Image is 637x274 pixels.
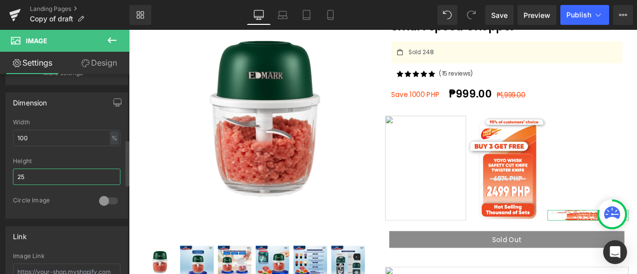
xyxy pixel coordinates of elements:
[524,10,550,20] span: Preview
[436,72,470,84] span: ₱1,999.00
[129,5,151,25] a: New Library
[309,239,587,259] button: Sold Out
[67,52,131,74] a: Design
[13,169,120,185] input: auto
[13,158,120,165] div: Height
[613,5,633,25] button: More
[461,5,481,25] button: Redo
[295,5,318,25] a: Tablet
[13,253,120,260] div: Image Link
[491,10,508,20] span: Save
[13,119,120,126] div: Width
[566,11,591,19] span: Publish
[331,23,361,30] p: Sold 248
[13,227,27,241] div: Link
[271,5,295,25] a: Laptop
[13,196,89,207] div: Circle Image
[367,47,503,58] p: (15 reviews)
[380,68,430,85] span: ₱999.00
[560,5,609,25] button: Publish
[30,15,73,23] span: Copy of draft
[430,243,465,255] span: Sold Out
[30,5,129,13] a: Landing Pages
[26,37,47,45] span: Image
[247,5,271,25] a: Desktop
[437,5,457,25] button: Undo
[603,240,627,264] div: Open Intercom Messenger
[311,71,374,83] p: Save 1000 PHP
[110,131,119,145] div: %
[318,5,342,25] a: Mobile
[13,93,47,107] div: Dimension
[13,130,120,146] input: auto
[518,5,556,25] a: Preview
